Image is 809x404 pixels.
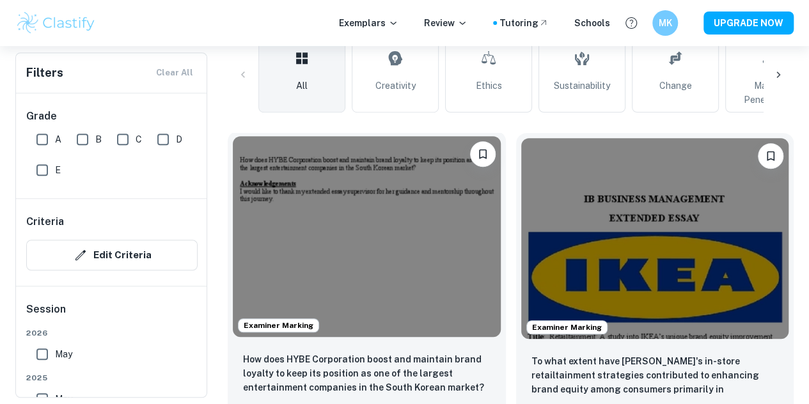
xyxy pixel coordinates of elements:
[554,79,610,93] span: Sustainability
[620,12,642,34] button: Help and Feedback
[521,138,789,339] img: Business and Management EE example thumbnail: To what extent have IKEA's in-store reta
[470,141,496,167] button: Bookmark
[55,163,61,177] span: E
[55,132,61,146] span: A
[95,132,102,146] span: B
[527,322,607,333] span: Examiner Marking
[652,10,678,36] button: MK
[26,327,198,339] span: 2026
[26,240,198,270] button: Edit Criteria
[55,347,72,361] span: May
[531,354,779,398] p: To what extent have IKEA's in-store retailtainment strategies contributed to enhancing brand equi...
[296,79,308,93] span: All
[424,16,467,30] p: Review
[233,136,501,337] img: Business and Management EE example thumbnail: How does HYBE Corporation boost and main
[476,79,502,93] span: Ethics
[26,372,198,384] span: 2025
[339,16,398,30] p: Exemplars
[26,214,64,229] h6: Criteria
[26,302,198,327] h6: Session
[15,10,97,36] img: Clastify logo
[731,79,806,107] span: Market Penetration
[375,79,416,93] span: Creativity
[659,79,692,93] span: Change
[658,16,673,30] h6: MK
[574,16,610,30] a: Schools
[243,352,491,394] p: How does HYBE Corporation boost and maintain brand loyalty to keep its position as one of the lar...
[499,16,549,30] a: Tutoring
[136,132,142,146] span: C
[758,143,783,169] button: Bookmark
[176,132,182,146] span: D
[703,12,794,35] button: UPGRADE NOW
[26,64,63,82] h6: Filters
[26,109,198,124] h6: Grade
[239,320,318,331] span: Examiner Marking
